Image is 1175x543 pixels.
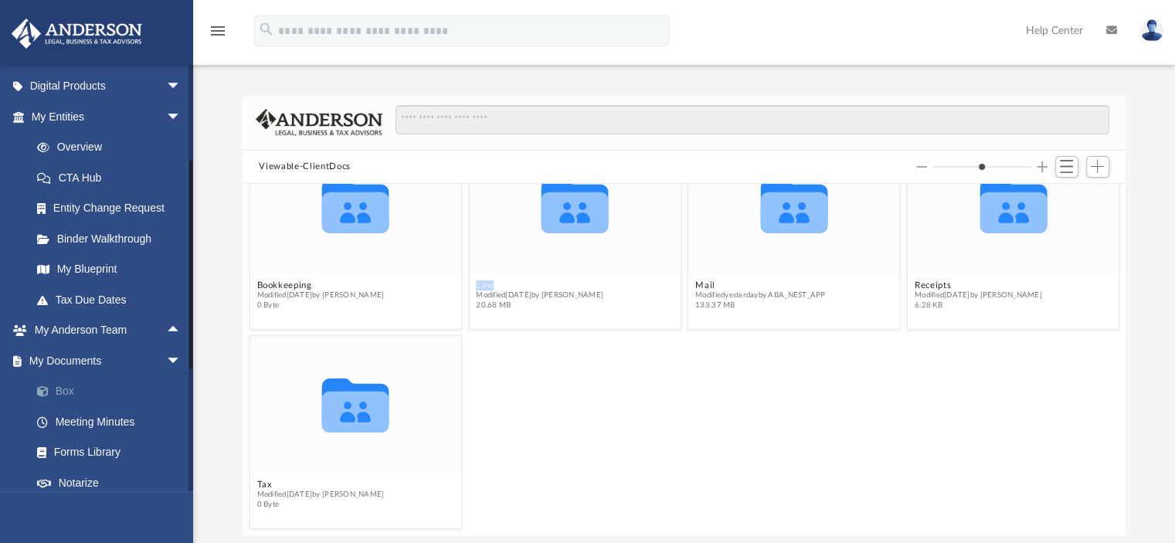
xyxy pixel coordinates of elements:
a: Digital Productsarrow_drop_down [11,71,205,102]
span: 0 Byte [256,300,384,311]
input: Column size [932,161,1031,172]
a: Forms Library [22,437,197,468]
span: Modified yesterday by ABA_NEST_APP [695,290,825,300]
a: My Anderson Teamarrow_drop_up [11,315,197,346]
button: Bookkeeping [256,280,384,290]
button: Law [476,280,603,290]
a: Binder Walkthrough [22,223,205,254]
button: Increase column size [1037,161,1048,172]
a: Notarize [22,467,205,498]
span: arrow_drop_down [166,101,197,133]
a: Overview [22,132,205,163]
span: 20.68 MB [476,300,603,311]
a: CTA Hub [22,162,205,193]
a: Meeting Minutes [22,406,205,437]
span: arrow_drop_up [166,315,197,347]
span: 6.28 KB [914,300,1041,311]
span: 0 Byte [256,500,384,510]
a: Entity Change Request [22,193,205,224]
button: Viewable-ClientDocs [259,160,350,174]
a: Tax Due Dates [22,284,205,315]
a: My Entitiesarrow_drop_down [11,101,205,132]
a: My Blueprint [22,254,197,285]
button: Add [1086,156,1109,178]
span: Modified [DATE] by [PERSON_NAME] [256,490,384,500]
span: Modified [DATE] by [PERSON_NAME] [476,290,603,300]
a: Box [22,376,205,407]
i: search [258,21,275,38]
a: My Documentsarrow_drop_down [11,345,205,376]
span: Modified [DATE] by [PERSON_NAME] [256,290,384,300]
img: User Pic [1140,19,1163,42]
a: menu [209,29,227,40]
button: Switch to List View [1055,156,1078,178]
button: Tax [256,480,384,490]
button: Mail [695,280,825,290]
img: Anderson Advisors Platinum Portal [7,19,147,49]
span: 133.37 MB [695,300,825,311]
div: grid [243,184,1126,535]
button: Decrease column size [916,161,927,172]
span: Modified [DATE] by [PERSON_NAME] [914,290,1041,300]
button: Receipts [914,280,1041,290]
input: Search files and folders [396,105,1109,134]
i: menu [209,22,227,40]
span: arrow_drop_down [166,345,197,377]
span: arrow_drop_down [166,71,197,103]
